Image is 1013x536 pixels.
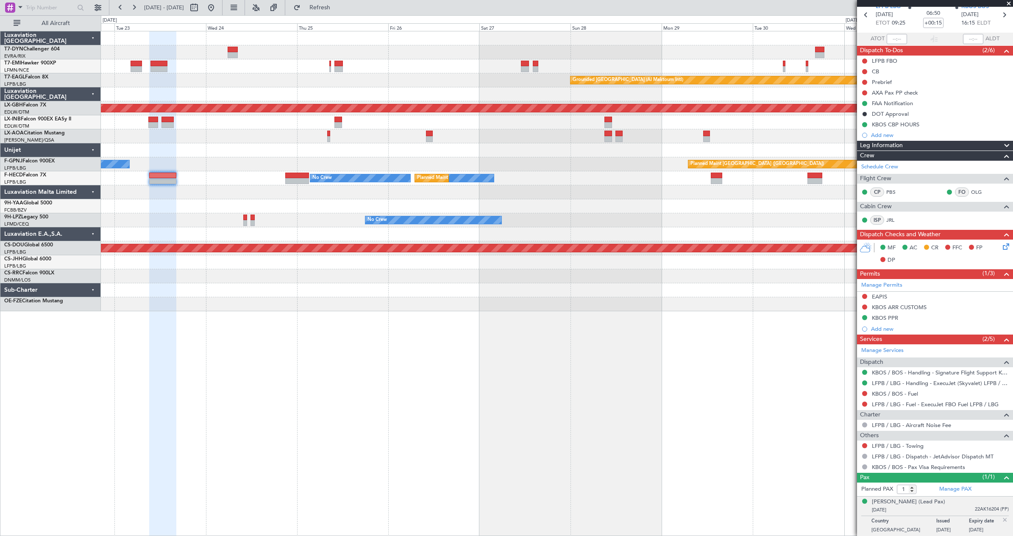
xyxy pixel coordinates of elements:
[872,57,897,64] div: LFPB FBO
[887,34,907,44] input: --:--
[860,269,880,279] span: Permits
[872,314,898,321] div: KBOS PPR
[312,172,332,184] div: No Crew
[4,117,21,122] span: LX-INB
[4,61,56,66] a: T7-EMIHawker 900XP
[985,35,999,43] span: ALDT
[4,131,24,136] span: LX-AOA
[872,68,879,75] div: CB
[872,100,913,107] div: FAA Notification
[976,244,982,252] span: FP
[876,11,893,19] span: [DATE]
[872,121,919,128] div: KBOS CBP HOURS
[1001,516,1009,524] img: close
[4,123,29,129] a: EDLW/DTM
[4,61,21,66] span: T7-EMI
[861,281,902,290] a: Manage Permits
[872,422,951,429] a: LFPB / LBG - Aircraft Noise Fee
[872,89,918,96] div: AXA Pax PP check
[846,17,860,24] div: [DATE]
[872,110,909,117] div: DOT Approval
[872,453,994,460] a: LFPB / LBG - Dispatch - JetAdvisor Dispatch MT
[573,74,683,87] div: Grounded [GEOGRAPHIC_DATA] (Al Maktoum Intl)
[4,243,24,248] span: CS-DOU
[4,243,53,248] a: CS-DOUGlobal 6500
[860,431,879,441] span: Others
[886,216,905,224] a: JRL
[4,277,31,283] a: DNMM/LOS
[860,473,869,483] span: Pax
[4,117,71,122] a: LX-INBFalcon 900EX EASy II
[4,215,48,220] a: 9H-LPZLegacy 500
[4,131,65,136] a: LX-AOACitation Mustang
[206,23,297,31] div: Wed 24
[872,390,918,397] a: KBOS / BOS - Fuel
[4,271,22,276] span: CS-RRC
[753,23,844,31] div: Tue 30
[479,23,571,31] div: Sat 27
[876,19,890,28] span: ETOT
[888,256,895,265] span: DP
[4,47,23,52] span: T7-DYN
[871,527,936,535] p: [GEOGRAPHIC_DATA]
[955,187,969,197] div: FO
[872,463,965,471] a: KBOS / BOS - Pax Visa Requirements
[297,23,388,31] div: Thu 25
[892,19,905,28] span: 09:25
[388,23,479,31] div: Fri 26
[860,335,882,344] span: Services
[114,23,206,31] div: Tue 23
[4,159,22,164] span: F-GPNJ
[936,527,969,535] p: [DATE]
[662,23,753,31] div: Mon 29
[4,201,23,206] span: 9H-YAA
[931,244,938,252] span: CR
[4,179,26,185] a: LFPB/LBG
[872,293,887,300] div: EAPIS
[871,35,885,43] span: ATOT
[872,442,924,449] a: LFPB / LBG - Towing
[861,485,893,494] label: Planned PAX
[872,401,999,408] a: LFPB / LBG - Fuel - ExecuJet FBO Fuel LFPB / LBG
[103,17,117,24] div: [DATE]
[302,5,338,11] span: Refresh
[4,75,25,80] span: T7-EAGL
[4,221,29,227] a: LFMD/CEQ
[9,17,92,30] button: All Aircraft
[871,518,936,527] p: Country
[872,498,945,506] div: [PERSON_NAME] (Lead Pax)
[977,19,991,28] span: ELDT
[4,159,55,164] a: F-GPNJFalcon 900EX
[871,325,1009,332] div: Add new
[860,174,891,184] span: Flight Crew
[4,67,29,73] a: LFMN/NCE
[4,257,51,262] a: CS-JHHGlobal 6000
[872,507,886,513] span: [DATE]
[888,244,896,252] span: MF
[860,141,903,151] span: Leg Information
[872,304,927,311] div: KBOS ARR CUSTOMS
[939,485,971,494] a: Manage PAX
[910,244,917,252] span: AC
[289,1,340,14] button: Refresh
[4,47,60,52] a: T7-DYNChallenger 604
[4,173,46,178] a: F-HECDFalcon 7X
[844,23,935,31] div: Wed 1
[367,214,387,226] div: No Crew
[961,3,989,11] span: KBOS BOS
[4,299,22,304] span: OE-FZE
[4,137,54,143] a: [PERSON_NAME]/QSA
[4,299,63,304] a: OE-FZECitation Mustang
[4,75,48,80] a: T7-EAGLFalcon 8X
[4,249,26,255] a: LFPB/LBG
[4,271,54,276] a: CS-RRCFalcon 900LX
[982,46,995,55] span: (2/6)
[22,20,89,26] span: All Aircraft
[872,369,1009,376] a: KBOS / BOS - Handling - Signature Flight Support KBOS / BOS
[690,158,824,170] div: Planned Maint [GEOGRAPHIC_DATA] ([GEOGRAPHIC_DATA])
[4,173,23,178] span: F-HECD
[860,46,903,56] span: Dispatch To-Dos
[417,172,551,184] div: Planned Maint [GEOGRAPHIC_DATA] ([GEOGRAPHIC_DATA])
[969,527,1002,535] p: [DATE]
[144,4,184,11] span: [DATE] - [DATE]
